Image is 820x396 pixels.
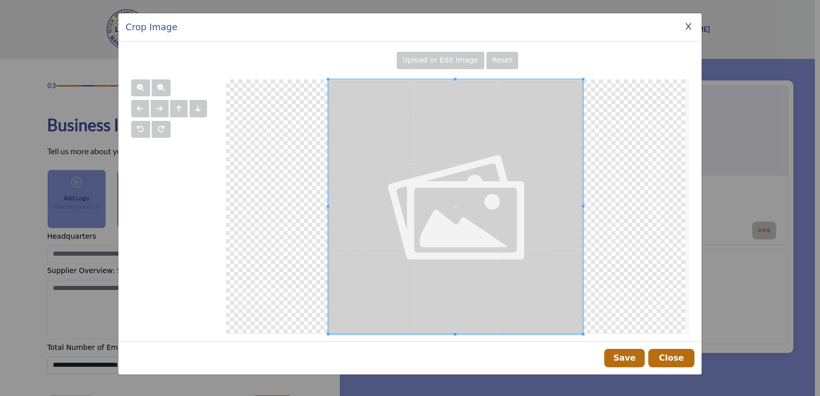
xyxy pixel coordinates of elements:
button: Reset [486,52,518,69]
span: Reset [493,56,512,64]
h5: Crop Image [126,20,177,34]
button: Close [648,349,694,367]
button: Save [604,349,645,367]
button: Close Image Upload Modal [683,21,694,33]
span: Upload or Edit Image [402,56,478,64]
